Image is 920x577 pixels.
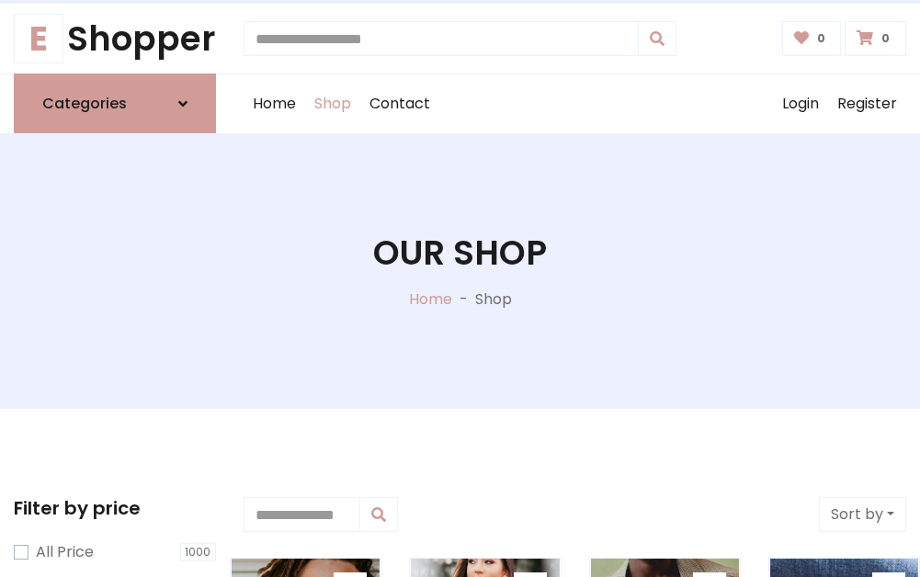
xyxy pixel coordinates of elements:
span: 0 [812,30,830,47]
h1: Shopper [14,18,216,59]
a: Login [773,74,828,133]
a: EShopper [14,18,216,59]
a: Shop [305,74,360,133]
button: Sort by [819,497,906,532]
label: All Price [36,541,94,563]
p: - [452,288,475,311]
a: Home [244,74,305,133]
h6: Categories [42,95,127,112]
p: Shop [475,288,512,311]
h1: Our Shop [373,232,547,273]
a: Register [828,74,906,133]
span: E [14,14,63,63]
a: Contact [360,74,439,133]
a: Home [409,288,452,310]
span: 1000 [180,543,217,561]
a: 0 [845,21,906,56]
span: 0 [877,30,894,47]
a: Categories [14,74,216,133]
h5: Filter by price [14,497,216,519]
a: 0 [782,21,842,56]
